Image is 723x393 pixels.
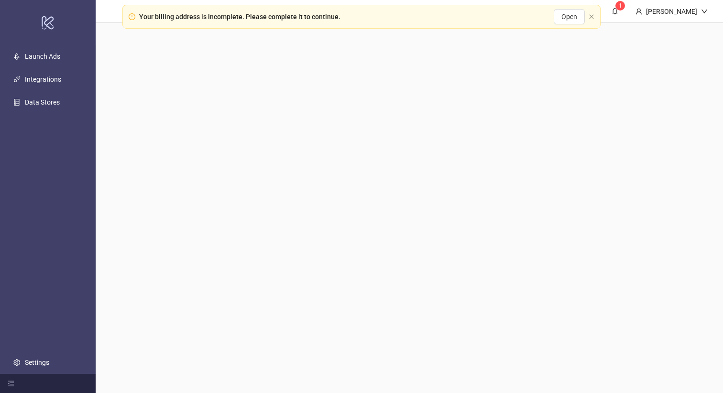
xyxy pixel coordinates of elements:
a: Data Stores [25,98,60,106]
span: 1 [619,2,622,9]
span: down [701,8,708,15]
button: Open [554,9,585,24]
span: exclamation-circle [129,13,135,20]
span: menu-fold [8,380,14,387]
span: user [635,8,642,15]
span: Open [561,13,577,21]
span: bell [612,8,618,14]
button: close [589,14,594,20]
sup: 1 [615,1,625,11]
a: Launch Ads [25,53,60,60]
div: [PERSON_NAME] [642,6,701,17]
a: Settings [25,359,49,366]
a: Integrations [25,75,61,83]
div: Your billing address is incomplete. Please complete it to continue. [139,11,340,22]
